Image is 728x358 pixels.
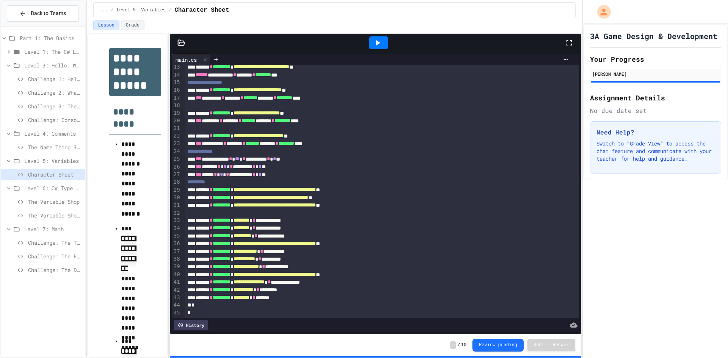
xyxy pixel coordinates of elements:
[172,202,181,209] div: 31
[172,263,181,270] div: 39
[461,342,466,348] span: 10
[172,178,181,186] div: 28
[172,125,181,132] div: 21
[172,132,181,140] div: 22
[172,294,181,302] div: 43
[172,271,181,278] div: 40
[111,7,113,13] span: /
[28,266,82,274] span: Challenge: The Dominion of Kings
[172,194,181,202] div: 30
[590,31,717,41] h1: 3A Game Design & Development
[172,54,210,65] div: main.cs
[527,339,575,351] button: Submit Answer
[172,309,181,317] div: 45
[172,171,181,178] div: 27
[24,225,82,233] span: Level 7: Math
[172,71,181,79] div: 14
[169,7,171,13] span: /
[28,143,82,151] span: The Name Thing 3000
[533,342,569,348] span: Submit Answer
[172,155,181,163] div: 25
[93,20,119,30] button: Lesson
[590,54,721,64] h2: Your Progress
[28,198,82,206] span: The Variable Shop
[458,342,460,348] span: /
[172,109,181,117] div: 19
[172,163,181,171] div: 26
[172,286,181,294] div: 42
[172,232,181,240] div: 35
[172,217,181,224] div: 33
[24,48,82,56] span: Level 1: The C# Language
[596,140,715,163] p: Switch to "Grade View" to access the chat feature and communicate with your teacher for help and ...
[172,240,181,247] div: 36
[28,116,82,124] span: Challenge: Consolas and Telim
[20,34,82,42] span: Part 1: The Basics
[590,106,721,115] div: No due date set
[589,3,613,20] div: My Account
[172,186,181,194] div: 29
[174,320,208,330] div: History
[472,339,524,352] button: Review pending
[172,248,181,255] div: 37
[450,341,456,349] span: -
[28,252,82,260] span: Challenge: The Four Sisters and the Duckbear
[172,63,181,71] div: 13
[172,79,181,86] div: 15
[24,61,82,69] span: Level 3: Hello, World!
[172,140,181,147] div: 23
[116,7,166,13] span: Level 5: Variables
[28,170,82,178] span: Character Sheet
[121,20,144,30] button: Grade
[172,86,181,94] div: 16
[28,89,82,97] span: Challenge 2: What Comes Next
[172,255,181,263] div: 38
[28,75,82,83] span: Challenge 1: Hello, World!
[590,92,721,103] h2: Assignment Details
[28,239,82,247] span: Challenge: The Triangle Farmer
[31,9,66,17] span: Back to Teams
[24,184,82,192] span: Level 6: C# Type System
[172,278,181,286] div: 41
[172,225,181,232] div: 34
[7,5,79,22] button: Back to Teams
[24,157,82,165] span: Level 5: Variables
[172,102,181,109] div: 18
[596,128,715,137] h3: Need Help?
[28,102,82,110] span: Challenge 3: The Makings of a Programmer
[172,302,181,309] div: 44
[100,7,108,13] span: ...
[172,148,181,155] div: 24
[172,117,181,125] div: 20
[592,70,719,77] div: [PERSON_NAME]
[28,211,82,219] span: The Variable Shop Returns
[172,56,201,64] div: main.cs
[24,130,82,138] span: Level 4: Comments
[172,94,181,102] div: 17
[172,209,181,217] div: 32
[174,6,229,15] span: Character Sheet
